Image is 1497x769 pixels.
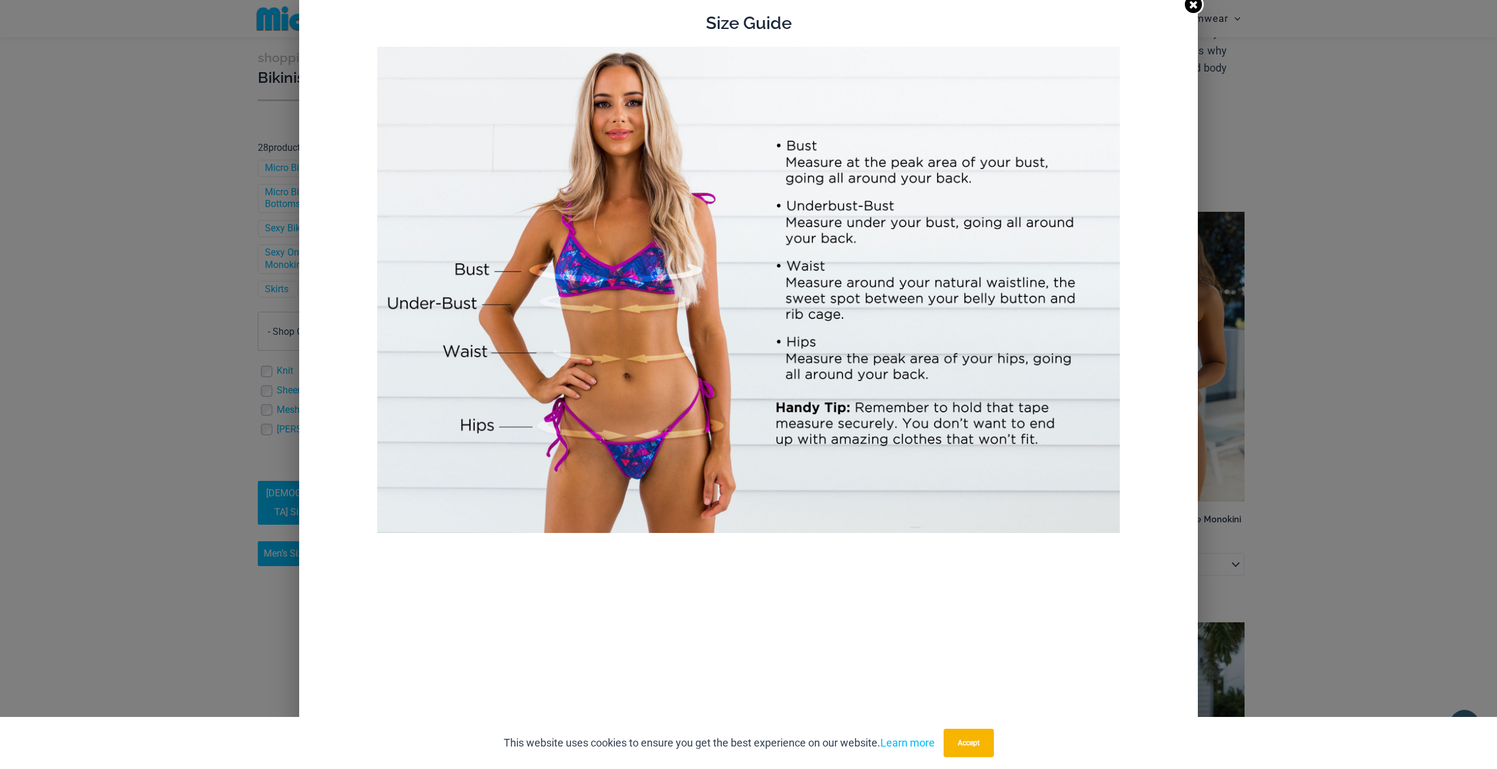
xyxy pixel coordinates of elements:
p: This website uses cookies to ensure you get the best experience on our website. [504,734,935,752]
a: Learn more [880,736,935,749]
img: Measuring Guide MM [377,47,1120,533]
h2: Size Guide [311,12,1185,34]
button: Accept [944,729,994,757]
